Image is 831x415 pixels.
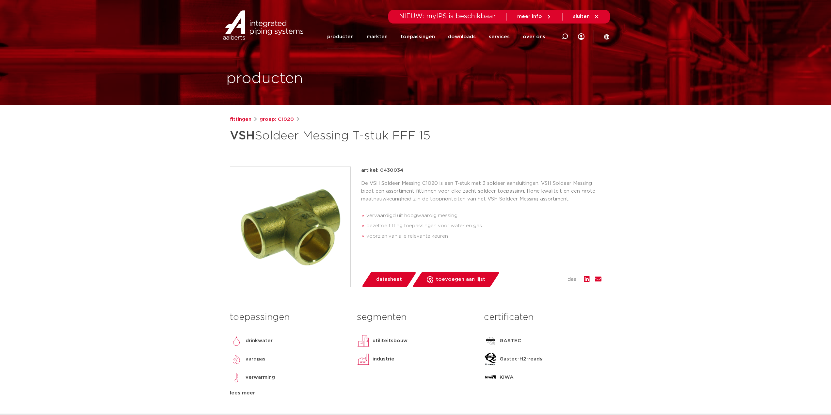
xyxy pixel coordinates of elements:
[366,211,601,221] li: vervaardigd uit hoogwaardig messing
[230,130,255,142] strong: VSH
[367,24,388,49] a: markten
[230,116,251,123] a: fittingen
[230,334,243,347] img: drinkwater
[500,374,514,381] p: KIWA
[500,355,543,363] p: Gastec-H2-ready
[448,24,476,49] a: downloads
[366,221,601,231] li: dezelfde fitting toepassingen voor water en gas
[567,276,579,283] span: deel:
[230,311,347,324] h3: toepassingen
[357,334,370,347] img: utiliteitsbouw
[361,167,403,174] p: artikel: 0430034
[523,24,545,49] a: over ons
[327,24,545,49] nav: Menu
[376,274,402,285] span: datasheet
[484,334,497,347] img: GASTEC
[573,14,590,19] span: sluiten
[573,14,599,20] a: sluiten
[361,272,417,287] a: datasheet
[366,231,601,242] li: voorzien van alle relevante keuren
[399,13,496,20] span: NIEUW: myIPS is beschikbaar
[484,311,601,324] h3: certificaten
[246,355,265,363] p: aardgas
[230,353,243,366] img: aardgas
[327,24,354,49] a: producten
[357,311,474,324] h3: segmenten
[246,337,273,345] p: drinkwater
[489,24,510,49] a: services
[373,337,408,345] p: utiliteitsbouw
[436,274,485,285] span: toevoegen aan lijst
[373,355,394,363] p: industrie
[484,371,497,384] img: KIWA
[246,374,275,381] p: verwarming
[517,14,542,19] span: meer info
[230,126,475,146] h1: Soldeer Messing T-stuk FFF 15
[484,353,497,366] img: Gastec-H2-ready
[361,180,601,203] p: De VSH Soldeer Messing C1020 is een T-stuk met 3 soldeer aansluitingen. VSH Soldeer Messing biedt...
[401,24,435,49] a: toepassingen
[230,167,350,287] img: Product Image for VSH Soldeer Messing T-stuk FFF 15
[230,389,347,397] div: lees meer
[226,68,303,89] h1: producten
[260,116,294,123] a: groep: C1020
[357,353,370,366] img: industrie
[230,371,243,384] img: verwarming
[517,14,552,20] a: meer info
[500,337,521,345] p: GASTEC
